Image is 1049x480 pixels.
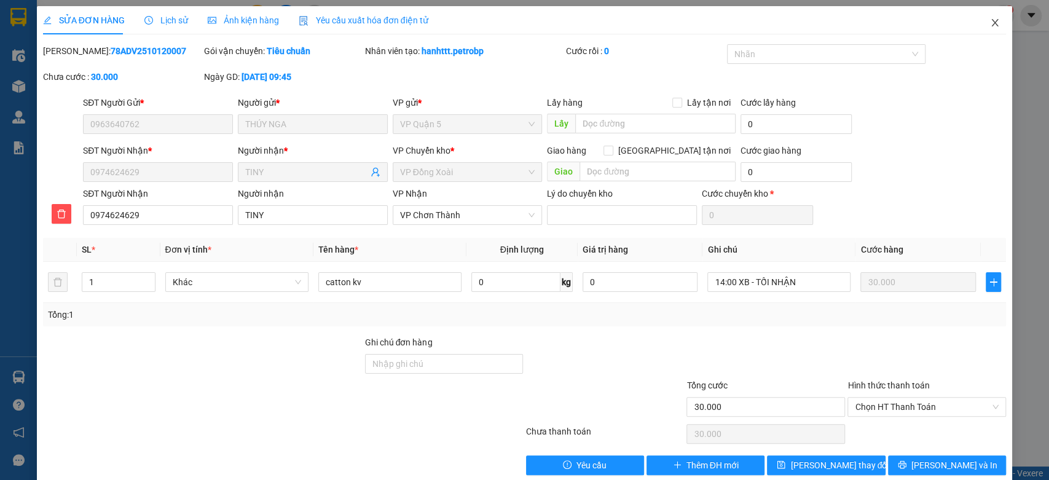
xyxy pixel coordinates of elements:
[686,458,739,472] span: Thêm ĐH mới
[208,15,279,25] span: Ảnh kiện hàng
[48,272,68,292] button: delete
[575,114,736,133] input: Dọc đường
[741,114,852,134] input: Cước lấy hàng
[165,245,211,254] span: Đơn vị tính
[911,458,997,472] span: [PERSON_NAME] và In
[238,96,388,109] div: Người gửi
[583,245,628,254] span: Giá trị hàng
[741,98,796,108] label: Cước lấy hàng
[682,96,736,109] span: Lấy tận nơi
[365,354,524,374] input: Ghi chú đơn hàng
[318,272,462,292] input: VD: Bàn, Ghế
[560,272,573,292] span: kg
[978,6,1012,41] button: Close
[686,380,727,390] span: Tổng cước
[422,46,484,56] b: hanhttt.petrobp
[547,98,583,108] span: Lấy hàng
[400,163,535,181] span: VP Đồng Xoài
[52,209,71,219] span: delete
[888,455,1006,475] button: printer[PERSON_NAME] và In
[860,245,903,254] span: Cước hàng
[525,425,686,446] div: Chưa thanh toán
[990,18,1000,28] span: close
[83,187,233,200] div: SĐT Người Nhận
[576,458,607,472] span: Yêu cầu
[790,458,889,472] span: [PERSON_NAME] thay đổi
[702,187,813,200] div: Cước chuyển kho
[986,272,1001,292] button: plus
[238,144,388,157] div: Người nhận
[646,455,764,475] button: plusThêm ĐH mới
[563,460,572,470] span: exclamation-circle
[860,272,976,292] input: 0
[144,15,188,25] span: Lịch sử
[43,44,202,58] div: [PERSON_NAME]:
[204,44,363,58] div: Gói vận chuyển:
[173,273,301,291] span: Khác
[299,15,428,25] span: Yêu cầu xuất hóa đơn điện tử
[741,146,801,155] label: Cước giao hàng
[566,44,725,58] div: Cước rồi :
[43,70,202,84] div: Chưa cước :
[400,115,535,133] span: VP Quận 5
[393,146,450,155] span: VP Chuyển kho
[547,114,575,133] span: Lấy
[43,15,125,25] span: SỬA ĐƠN HÀNG
[604,46,609,56] b: 0
[500,245,544,254] span: Định lượng
[82,245,92,254] span: SL
[898,460,906,470] span: printer
[986,277,1000,287] span: plus
[767,455,885,475] button: save[PERSON_NAME] thay đổi
[393,96,543,109] div: VP gửi
[52,204,71,224] button: delete
[547,187,697,200] div: Lý do chuyển kho
[238,187,388,200] div: Người nhận
[702,238,855,262] th: Ghi chú
[855,398,999,416] span: Chọn HT Thanh Toán
[318,245,358,254] span: Tên hàng
[365,44,564,58] div: Nhân viên tạo:
[613,144,736,157] span: [GEOGRAPHIC_DATA] tận nơi
[48,308,406,321] div: Tổng: 1
[526,455,644,475] button: exclamation-circleYêu cầu
[547,162,580,181] span: Giao
[741,162,852,182] input: Cước giao hàng
[299,16,308,26] img: icon
[777,460,785,470] span: save
[111,46,186,56] b: 78ADV2510120007
[580,162,736,181] input: Dọc đường
[144,16,153,25] span: clock-circle
[83,96,233,109] div: SĐT Người Gửi
[242,72,291,82] b: [DATE] 09:45
[43,16,52,25] span: edit
[547,146,586,155] span: Giao hàng
[707,272,851,292] input: Ghi Chú
[393,187,543,200] div: VP Nhận
[83,144,233,157] div: SĐT Người Nhận
[208,16,216,25] span: picture
[371,167,380,177] span: user-add
[204,70,363,84] div: Ngày GD:
[400,206,535,224] span: VP Chơn Thành
[365,337,433,347] label: Ghi chú đơn hàng
[673,460,682,470] span: plus
[91,72,118,82] b: 30.000
[847,380,929,390] label: Hình thức thanh toán
[267,46,310,56] b: Tiêu chuẩn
